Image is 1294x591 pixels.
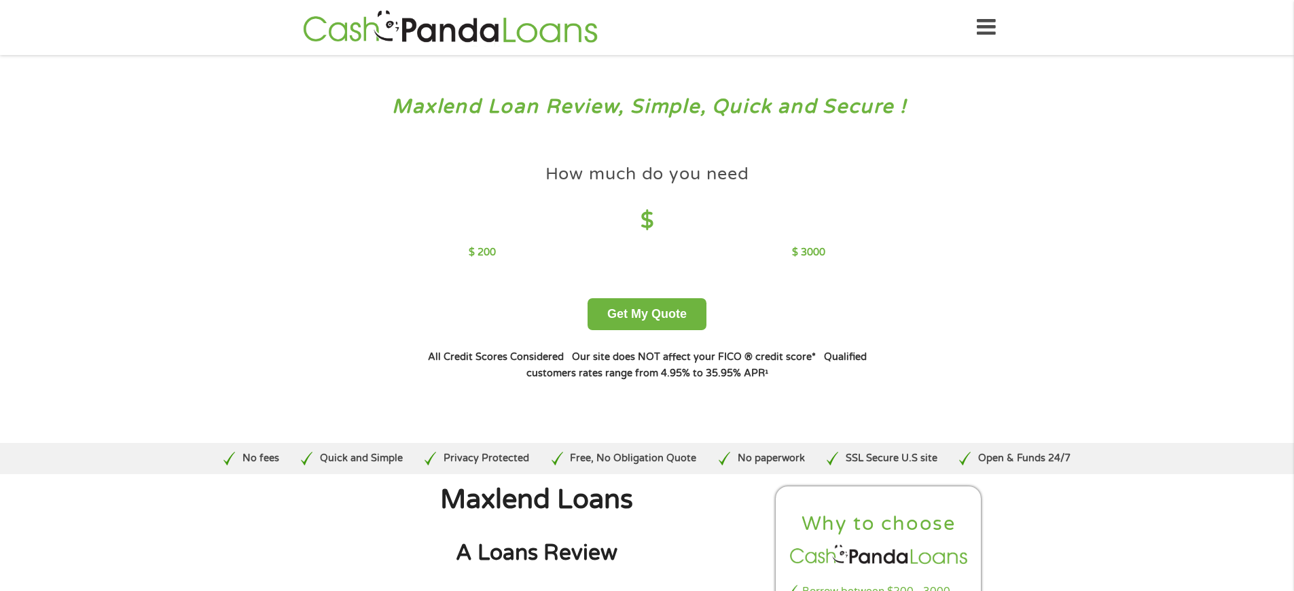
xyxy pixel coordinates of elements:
[572,351,816,363] strong: Our site does NOT affect your FICO ® credit score*
[846,451,937,466] p: SSL Secure U.S site
[570,451,696,466] p: Free, No Obligation Quote
[545,163,749,185] h4: How much do you need
[738,451,805,466] p: No paperwork
[242,451,279,466] p: No fees
[787,512,971,537] h2: Why to choose
[299,8,602,47] img: GetLoanNow Logo
[588,298,706,330] button: Get My Quote
[792,245,825,260] p: $ 3000
[39,94,1255,120] h3: Maxlend Loan Review, Simple, Quick and Secure !
[469,207,825,235] h4: $
[440,484,633,516] span: Maxlend Loans
[469,245,496,260] p: $ 200
[978,451,1071,466] p: Open & Funds 24/7
[428,351,564,363] strong: All Credit Scores Considered
[320,451,403,466] p: Quick and Simple
[311,539,762,567] h2: A Loans Review
[444,451,529,466] p: Privacy Protected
